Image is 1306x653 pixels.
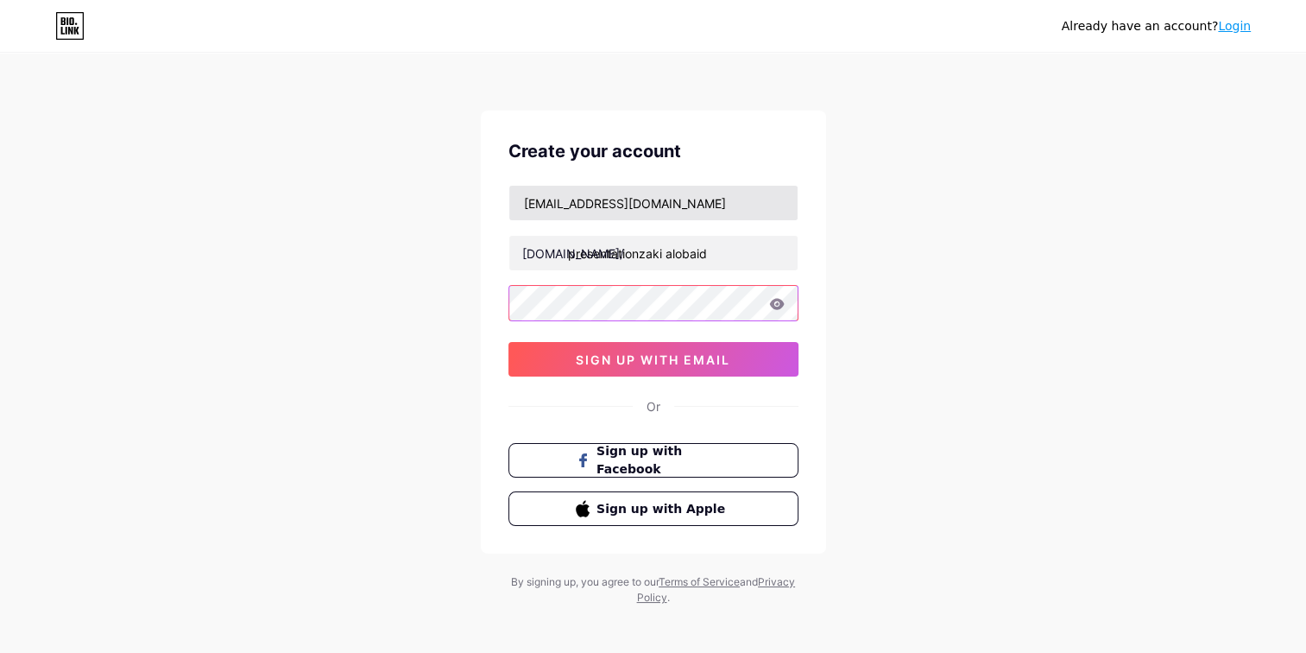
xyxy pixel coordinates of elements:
button: sign up with email [508,342,798,377]
input: username [509,236,798,270]
div: By signing up, you agree to our and . [507,574,800,605]
div: Already have an account? [1062,17,1251,35]
input: Email [509,186,798,220]
button: Sign up with Facebook [508,443,798,478]
div: [DOMAIN_NAME]/ [522,244,624,263]
span: sign up with email [576,352,730,367]
a: Login [1218,19,1251,33]
span: Sign up with Facebook [596,442,730,479]
div: Or [647,397,660,415]
div: Create your account [508,138,798,164]
a: Terms of Service [659,575,740,588]
button: Sign up with Apple [508,491,798,526]
span: Sign up with Apple [596,500,730,518]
